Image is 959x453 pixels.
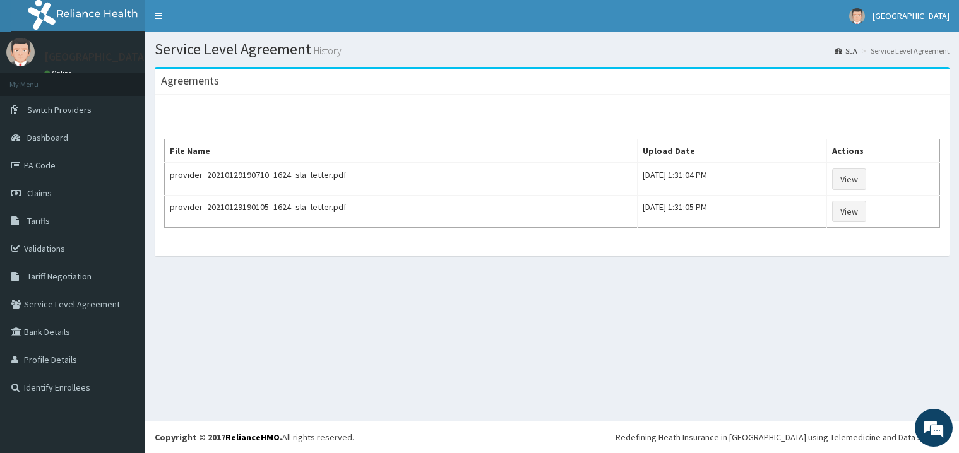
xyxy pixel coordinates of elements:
td: provider_20210129190105_1624_sla_letter.pdf [165,196,638,228]
a: View [832,201,866,222]
a: Online [44,69,74,78]
th: Actions [826,139,939,163]
td: [DATE] 1:31:05 PM [637,196,826,228]
span: Dashboard [27,132,68,143]
span: [GEOGRAPHIC_DATA] [873,10,950,21]
strong: Copyright © 2017 . [155,432,282,443]
img: User Image [6,38,35,66]
th: Upload Date [637,139,826,163]
span: Switch Providers [27,104,92,115]
span: Claims [27,187,52,199]
h3: Agreements [161,75,219,86]
div: Redefining Heath Insurance in [GEOGRAPHIC_DATA] using Telemedicine and Data Science! [616,431,950,444]
a: RelianceHMO [225,432,280,443]
td: [DATE] 1:31:04 PM [637,163,826,196]
td: provider_20210129190710_1624_sla_letter.pdf [165,163,638,196]
img: User Image [849,8,865,24]
footer: All rights reserved. [145,421,959,453]
h1: Service Level Agreement [155,41,950,57]
a: View [832,168,866,190]
small: History [311,46,342,56]
a: SLA [835,45,857,56]
span: Tariff Negotiation [27,271,92,282]
th: File Name [165,139,638,163]
span: Tariffs [27,215,50,226]
p: [GEOGRAPHIC_DATA] [44,51,148,62]
li: Service Level Agreement [859,45,950,56]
